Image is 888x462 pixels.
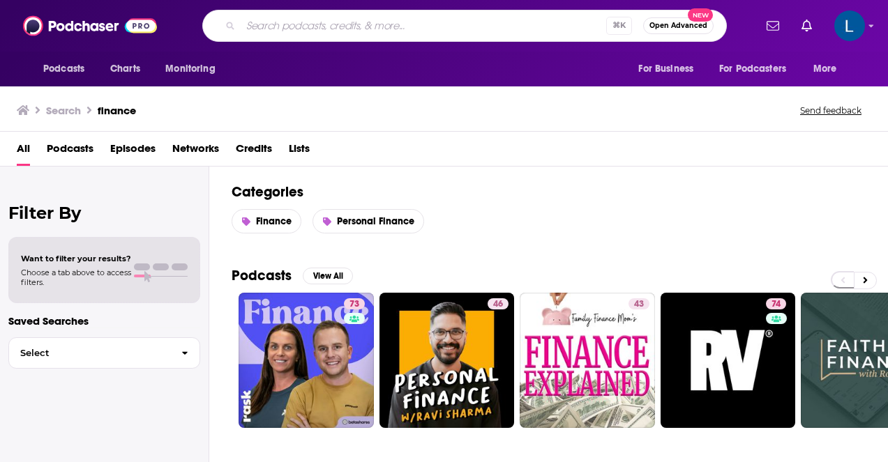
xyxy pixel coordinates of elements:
[8,314,200,328] p: Saved Searches
[606,17,632,35] span: ⌘ K
[719,59,786,79] span: For Podcasters
[629,56,711,82] button: open menu
[110,59,140,79] span: Charts
[796,105,866,116] button: Send feedback
[8,203,200,223] h2: Filter By
[834,10,865,41] button: Show profile menu
[232,183,866,201] h2: Categories
[344,298,365,309] a: 73
[232,267,292,284] h2: Podcasts
[232,209,301,233] a: Finance
[710,56,806,82] button: open menu
[834,10,865,41] img: User Profile
[761,14,785,38] a: Show notifications dropdown
[17,137,30,166] a: All
[766,298,786,309] a: 74
[101,56,149,82] a: Charts
[236,137,272,166] a: Credits
[23,13,157,39] img: Podchaser - Follow, Share and Rate Podcasts
[520,293,655,428] a: 43
[43,59,84,79] span: Podcasts
[303,268,353,284] button: View All
[638,59,693,79] span: For Business
[813,59,837,79] span: More
[21,268,131,287] span: Choose a tab above to access filters.
[379,293,515,428] a: 46
[488,298,509,309] a: 46
[9,348,170,357] span: Select
[493,298,503,311] span: 46
[98,104,136,117] h3: finance
[649,22,707,29] span: Open Advanced
[313,209,424,233] a: Personal Finance
[172,137,219,166] a: Networks
[634,298,644,311] span: 43
[772,298,781,311] span: 74
[796,14,818,38] a: Show notifications dropdown
[834,10,865,41] span: Logged in as lucy.vincent
[349,298,359,311] span: 73
[110,137,156,166] a: Episodes
[232,267,353,284] a: PodcastsView All
[289,137,310,166] a: Lists
[643,17,714,34] button: Open AdvancedNew
[202,10,727,42] div: Search podcasts, credits, & more...
[239,293,374,428] a: 73
[21,254,131,263] span: Want to filter your results?
[156,56,233,82] button: open menu
[241,15,606,37] input: Search podcasts, credits, & more...
[804,56,855,82] button: open menu
[46,104,81,117] h3: Search
[256,215,292,227] span: Finance
[337,215,414,227] span: Personal Finance
[47,137,93,166] a: Podcasts
[165,59,215,79] span: Monitoring
[8,337,200,369] button: Select
[688,8,713,22] span: New
[661,293,796,428] a: 74
[629,298,649,309] a: 43
[33,56,103,82] button: open menu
